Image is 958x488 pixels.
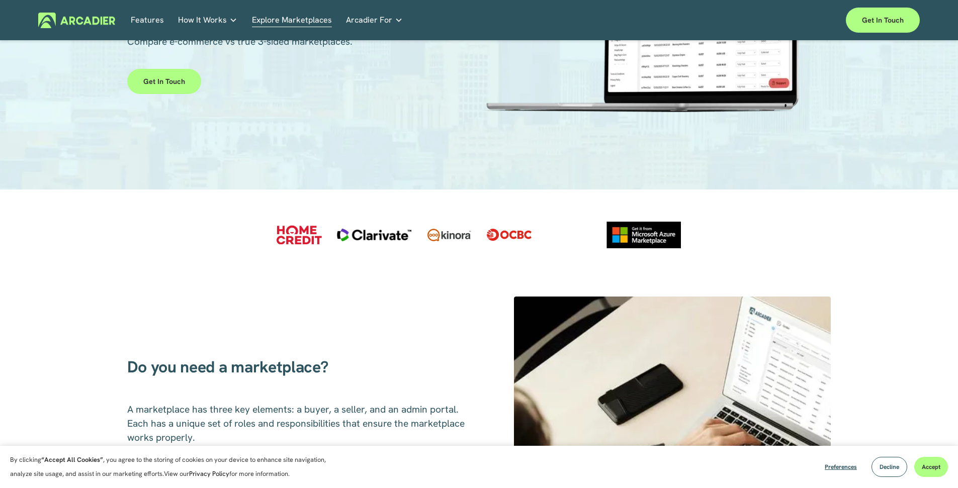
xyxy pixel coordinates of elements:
[189,469,229,478] a: Privacy Policy
[10,453,337,481] p: By clicking , you agree to the storing of cookies on your device to enhance site navigation, anal...
[127,69,201,94] a: Get in touch
[252,13,332,28] a: Explore Marketplaces
[41,455,103,464] strong: “Accept All Cookies”
[817,457,864,477] button: Preferences
[880,463,899,471] span: Decline
[872,457,907,477] button: Decline
[127,403,467,444] span: A marketplace has three key elements: a buyer, a seller, and an admin portal. Each has a unique s...
[178,13,237,28] a: folder dropdown
[346,13,403,28] a: folder dropdown
[38,13,115,28] img: Arcadier
[178,13,227,27] span: How It Works
[127,35,353,48] span: Compare e-commerce vs true 3-sided marketplaces.
[908,440,958,488] iframe: Chat Widget
[131,13,164,28] a: Features
[846,8,920,33] a: Get in touch
[346,13,392,27] span: Arcadier For
[127,356,328,377] span: Do you need a marketplace?
[825,463,857,471] span: Preferences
